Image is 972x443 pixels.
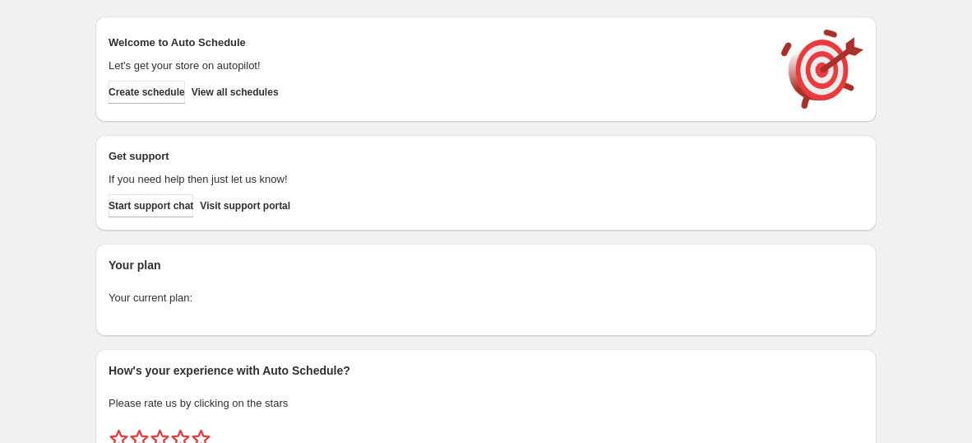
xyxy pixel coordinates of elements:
button: View all schedules [192,81,279,104]
h2: How's your experience with Auto Schedule? [109,362,863,379]
span: View all schedules [192,86,279,99]
p: Your current plan: [109,290,863,306]
button: Create schedule [109,81,185,104]
span: Create schedule [109,86,185,99]
span: Visit support portal [200,199,290,212]
a: Start support chat [109,194,193,217]
p: If you need help then just let us know! [109,171,765,188]
a: Visit support portal [200,194,290,217]
span: Start support chat [109,199,193,212]
p: Please rate us by clicking on the stars [109,395,863,412]
h2: Welcome to Auto Schedule [109,35,765,51]
h2: Get support [109,148,765,165]
p: Let's get your store on autopilot! [109,58,765,74]
h2: Your plan [109,257,863,273]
